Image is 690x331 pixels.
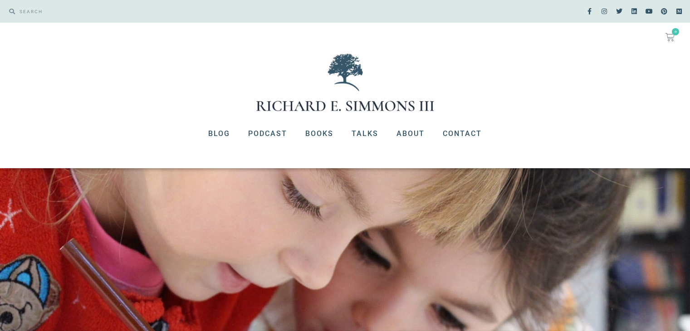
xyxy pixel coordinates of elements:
[199,122,239,146] a: Blog
[343,122,387,146] a: Talks
[15,5,341,18] input: SEARCH
[239,122,296,146] a: Podcast
[672,28,679,35] span: 0
[387,122,434,146] a: About
[296,122,343,146] a: Books
[434,122,491,146] a: Contact
[655,27,685,47] a: 0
